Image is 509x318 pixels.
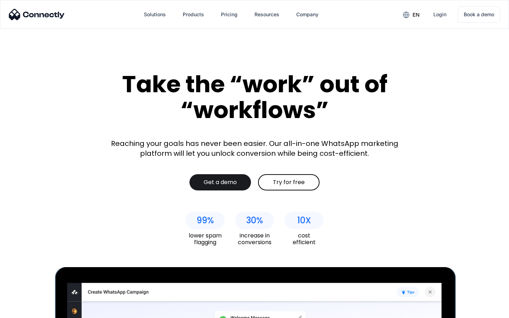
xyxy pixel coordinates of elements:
[433,10,446,19] div: Login
[14,306,42,316] ul: Language list
[458,6,500,23] a: Book a demo
[189,174,251,190] a: Get a demo
[428,6,452,23] a: Login
[297,216,311,225] div: 10X
[215,6,243,23] a: Pricing
[144,10,166,19] div: Solutions
[9,9,65,20] img: Connectly Logo
[258,174,320,190] a: Try for free
[197,216,214,225] div: 99%
[296,10,318,19] div: Company
[255,10,279,19] div: Resources
[106,139,403,158] div: Reaching your goals has never been easier. Our all-in-one WhatsApp marketing platform will let yo...
[7,306,42,316] aside: Language selected: English
[221,10,238,19] div: Pricing
[285,232,323,246] div: cost efficient
[186,232,224,246] div: lower spam flagging
[273,179,305,186] div: Try for free
[183,10,204,19] div: Products
[246,216,263,225] div: 30%
[413,10,420,20] div: en
[95,71,414,123] div: Take the “work” out of “workflows”
[204,179,237,186] div: Get a demo
[235,232,274,246] div: increase in conversions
